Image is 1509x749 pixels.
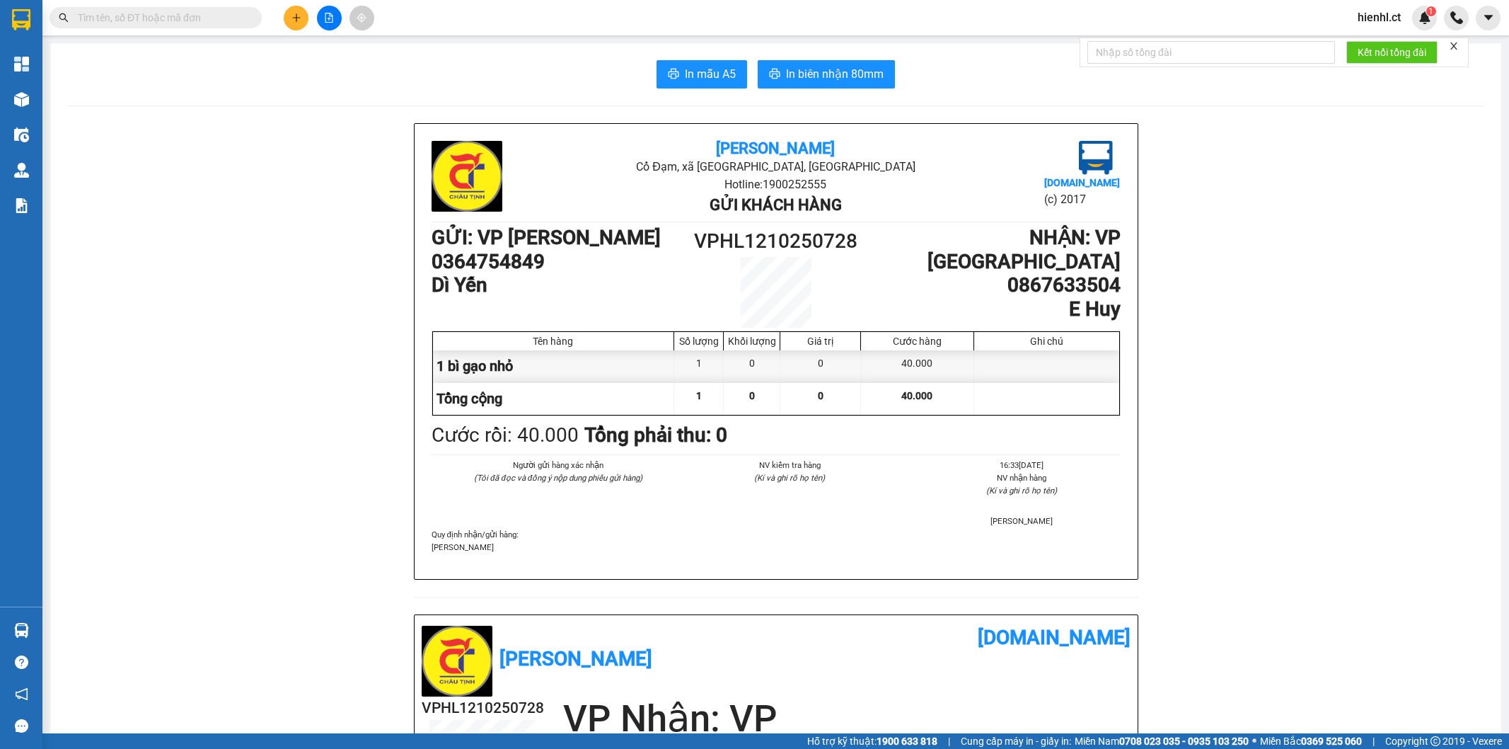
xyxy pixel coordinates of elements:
img: icon-new-feature [1418,11,1431,24]
span: Kết nối tổng đài [1358,45,1426,60]
div: Số lượng [678,336,719,347]
span: close [1449,41,1459,51]
li: Hotline: 1900252555 [546,176,1005,193]
b: [DOMAIN_NAME] [1044,177,1120,188]
li: NV kiểm tra hàng [691,459,889,471]
span: | [1372,733,1375,749]
span: question-circle [15,656,28,669]
img: solution-icon [14,198,29,213]
li: Người gửi hàng xác nhận [460,459,657,471]
span: Tổng cộng [436,390,502,407]
h1: E Huy [862,297,1120,321]
img: warehouse-icon [14,623,29,638]
div: Tên hàng [436,336,671,347]
li: Cổ Đạm, xã [GEOGRAPHIC_DATA], [GEOGRAPHIC_DATA] [546,158,1005,176]
span: copyright [1430,736,1440,746]
img: dashboard-icon [14,57,29,72]
span: In mẫu A5 [685,65,736,83]
span: Miền Bắc [1260,733,1362,749]
i: (Kí và ghi rõ họ tên) [754,473,825,483]
input: Tìm tên, số ĐT hoặc mã đơn [78,10,245,25]
div: Cước hàng [865,336,969,347]
button: plus [284,6,308,30]
b: [DOMAIN_NAME] [978,626,1131,649]
div: Giá trị [784,336,857,347]
span: Hỗ trợ kỹ thuật: [807,733,937,749]
button: caret-down [1476,6,1501,30]
input: Nhập số tổng đài [1087,41,1335,64]
li: [PERSON_NAME] [923,515,1120,527]
span: hienhl.ct [1346,8,1412,26]
img: warehouse-icon [14,127,29,142]
img: logo.jpg [432,141,502,212]
img: phone-icon [1450,11,1463,24]
h1: VPHL1210250728 [690,226,862,257]
span: file-add [324,13,334,23]
b: Tổng phải thu: 0 [584,423,727,447]
div: 0 [724,350,780,382]
img: warehouse-icon [14,92,29,107]
div: 40.000 [861,350,973,382]
span: aim [357,13,366,23]
button: Kết nối tổng đài [1346,41,1438,64]
b: Gửi khách hàng [710,196,842,214]
span: | [948,733,950,749]
i: (Kí và ghi rõ họ tên) [986,486,1057,496]
span: plus [291,13,301,23]
h1: 0364754849 [432,250,690,274]
strong: 0708 023 035 - 0935 103 250 [1119,736,1249,747]
div: 1 bì gạo nhỏ [433,350,675,382]
span: search [59,13,69,23]
span: printer [769,68,780,81]
b: [PERSON_NAME] [716,139,835,157]
div: Cước rồi : 40.000 [432,420,579,451]
span: notification [15,687,28,701]
button: printerIn biên nhận 80mm [758,60,895,88]
button: file-add [317,6,342,30]
li: (c) 2017 [1044,190,1120,208]
span: printer [668,68,679,81]
span: ⚪️ [1252,738,1256,744]
span: message [15,719,28,733]
span: 1 [1428,6,1433,16]
strong: 0369 525 060 [1301,736,1362,747]
img: logo.jpg [1079,141,1113,175]
button: printerIn mẫu A5 [657,60,747,88]
img: logo-vxr [12,9,30,30]
p: [PERSON_NAME] [432,541,1121,554]
h1: 0867633504 [862,273,1120,297]
img: warehouse-icon [14,163,29,178]
h1: Dì Yến [432,273,690,297]
img: logo.jpg [422,626,492,697]
span: caret-down [1482,11,1495,24]
div: 1 [674,350,724,382]
div: 0 [780,350,861,382]
i: (Tôi đã đọc và đồng ý nộp dung phiếu gửi hàng) [474,473,642,483]
b: NHẬN : VP [GEOGRAPHIC_DATA] [927,226,1121,273]
span: 0 [749,390,755,401]
b: [PERSON_NAME] [499,647,652,670]
strong: 1900 633 818 [877,736,937,747]
sup: 1 [1426,6,1436,16]
span: In biên nhận 80mm [786,65,884,83]
li: 16:33[DATE] [923,459,1120,471]
button: aim [349,6,374,30]
span: 0 [818,390,823,401]
span: 1 [696,390,702,401]
div: Quy định nhận/gửi hàng : [432,528,1121,554]
b: GỬI : VP [PERSON_NAME] [432,226,661,249]
span: Cung cấp máy in - giấy in: [961,733,1071,749]
div: Khối lượng [727,336,776,347]
span: 40.000 [901,390,932,401]
li: NV nhận hàng [923,471,1120,484]
div: Ghi chú [978,336,1116,347]
h2: VPHL1210250728 [422,697,544,720]
span: Miền Nam [1075,733,1249,749]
